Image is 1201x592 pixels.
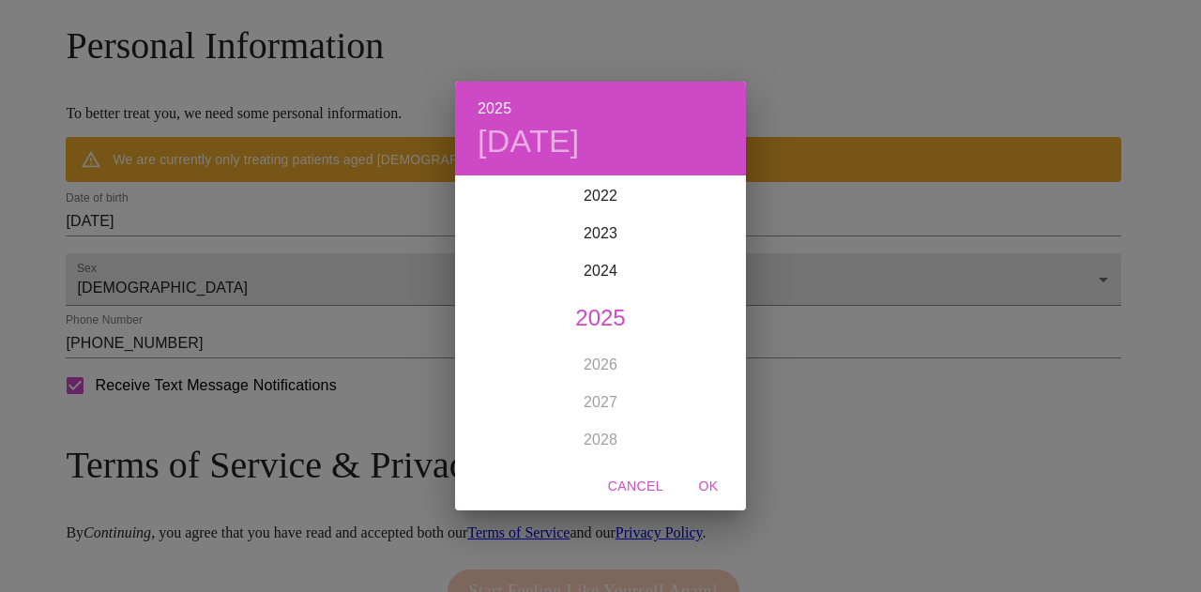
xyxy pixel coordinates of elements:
div: 2025 [455,299,746,337]
span: Cancel [608,475,663,498]
button: 2025 [478,96,511,122]
button: OK [678,469,738,504]
div: 2024 [455,252,746,290]
span: OK [686,475,731,498]
div: 2022 [455,177,746,215]
button: [DATE] [478,122,580,161]
div: 2023 [455,215,746,252]
button: Cancel [600,469,671,504]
